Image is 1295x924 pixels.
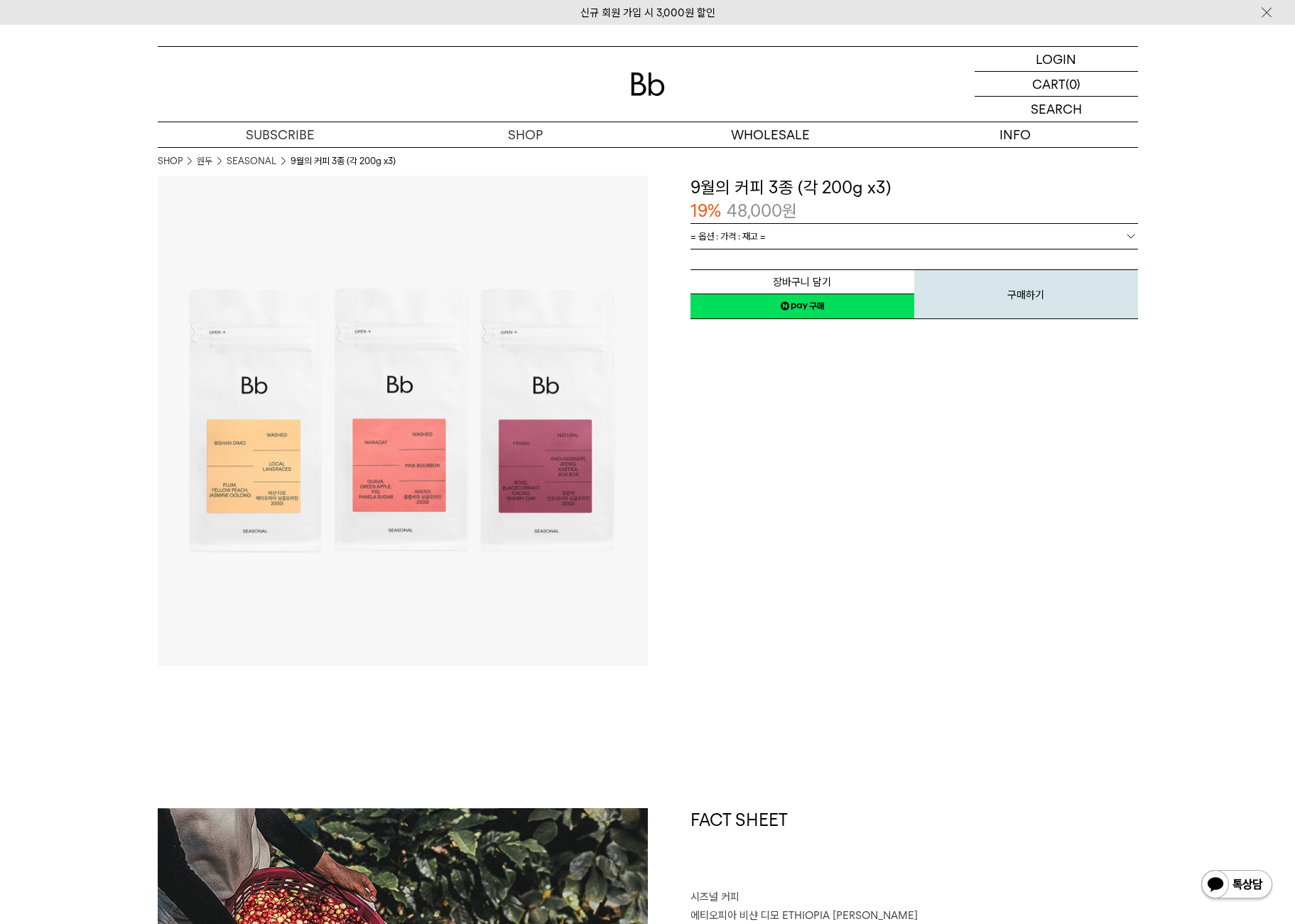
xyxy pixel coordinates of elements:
a: 원두 [197,154,212,168]
p: LOGIN [1036,47,1076,71]
button: 장바구니 담기 [690,269,914,294]
span: 시즈널 커피 [690,891,739,903]
span: 에티오피아 비샨 디모 [690,909,779,922]
a: 신규 회원 가입 시 3,000원 할인 [580,6,715,19]
a: SUBSCRIBE [158,122,403,147]
img: 9월의 커피 3종 (각 200g x3) [158,176,648,666]
img: 로고 [631,72,665,96]
span: ETHIOPIA [PERSON_NAME] [782,909,918,922]
p: (0) [1066,72,1080,96]
p: CART [1032,72,1066,96]
h3: 9월의 커피 3종 (각 200g x3) [690,176,1138,200]
span: 원 [782,200,797,221]
li: 9월의 커피 3종 (각 200g x3) [291,154,396,168]
a: CART (0) [975,72,1138,97]
img: 카카오톡 채널 1:1 채팅 버튼 [1200,869,1274,903]
a: SEASONAL [227,154,276,168]
a: SHOP [158,154,183,168]
p: 48,000 [727,199,797,223]
p: 19% [690,199,721,223]
a: SHOP [403,122,648,147]
a: 새창 [690,294,914,319]
button: 구매하기 [914,269,1138,319]
p: WHOLESALE [648,122,893,147]
a: LOGIN [975,47,1138,72]
span: = 옵션 : 가격 : 재고 = [690,224,766,249]
p: INFO [893,122,1138,147]
h1: FACT SHEET [690,808,1138,889]
p: SEARCH [1031,97,1082,122]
